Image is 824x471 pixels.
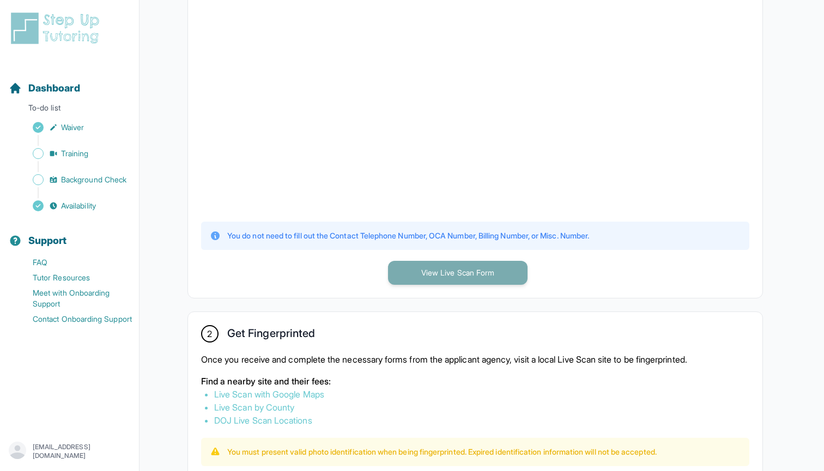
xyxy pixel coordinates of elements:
[9,198,139,213] a: Availability
[227,446,657,457] p: You must present valid photo identification when being fingerprinted. Expired identification info...
[61,174,126,185] span: Background Check
[33,443,130,460] p: [EMAIL_ADDRESS][DOMAIN_NAME]
[4,63,135,100] button: Dashboard
[9,172,139,187] a: Background Check
[9,270,139,285] a: Tutor Resources
[61,148,89,159] span: Training
[388,267,528,278] a: View Live Scan Form
[214,389,324,400] a: Live Scan with Google Maps
[4,216,135,253] button: Support
[9,311,139,327] a: Contact Onboarding Support
[61,200,96,211] span: Availability
[4,102,135,118] p: To-do list
[9,146,139,161] a: Training
[28,81,80,96] span: Dashboard
[214,402,294,413] a: Live Scan by County
[207,327,212,340] span: 2
[9,120,139,135] a: Waiver
[61,122,84,133] span: Waiver
[9,442,130,461] button: [EMAIL_ADDRESS][DOMAIN_NAME]
[9,285,139,311] a: Meet with Onboarding Support
[9,11,106,46] img: logo
[9,81,80,96] a: Dashboard
[214,415,312,426] a: DOJ Live Scan Locations
[227,230,589,241] p: You do not need to fill out the Contact Telephone Number, OCA Number, Billing Number, or Misc. Nu...
[201,375,749,388] p: Find a nearby site and their fees:
[9,255,139,270] a: FAQ
[28,233,67,248] span: Support
[227,327,315,344] h2: Get Fingerprinted
[388,261,528,285] button: View Live Scan Form
[201,353,749,366] p: Once you receive and complete the necessary forms from the applicant agency, visit a local Live S...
